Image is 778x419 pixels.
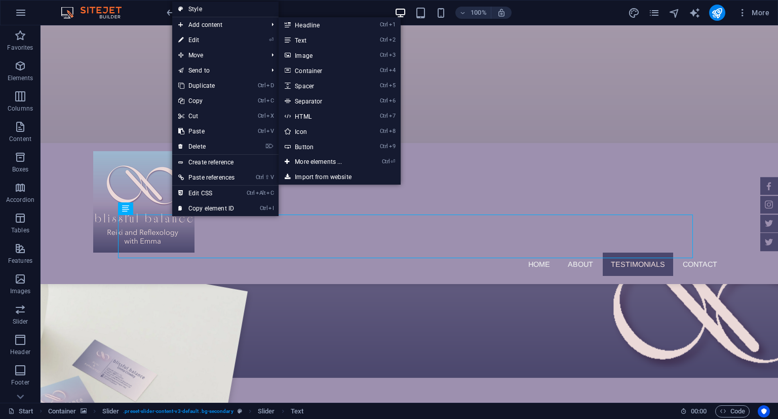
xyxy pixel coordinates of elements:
i: Ctrl [382,158,390,165]
p: Features [8,257,32,265]
p: Boxes [12,165,29,173]
a: Ctrl3Image [279,48,362,63]
a: ⏎Edit [172,32,241,48]
span: Click to select. Double-click to edit [102,405,120,417]
p: Header [10,348,30,356]
p: Images [10,287,31,295]
i: ⇧ [265,174,269,181]
h6: 100% [471,7,487,19]
i: Alt [256,190,266,196]
i: 9 [389,143,396,150]
span: . preset-slider-content-v3-default .bg-secondary [123,405,233,417]
span: 00 00 [691,405,707,417]
a: Ctrl7HTML [279,109,362,124]
i: C [266,97,274,104]
i: 2 [389,37,396,43]
i: Ctrl [258,82,266,89]
i: 4 [389,67,396,74]
i: Ctrl [258,128,266,134]
a: CtrlDDuplicate [172,78,241,93]
button: 100% [455,7,491,19]
i: Ctrl [380,143,388,150]
i: ⌦ [265,143,274,150]
a: Ctrl5Spacer [279,78,362,93]
i: D [266,82,274,89]
i: 6 [389,97,396,104]
span: More [737,8,769,18]
a: CtrlVPaste [172,124,241,139]
button: More [733,5,773,21]
i: On resize automatically adjust zoom level to fit chosen device. [497,8,506,17]
p: Content [9,135,31,143]
a: ⌦Delete [172,139,241,154]
button: pages [648,7,660,19]
i: Publish [711,7,723,19]
a: CtrlCCopy [172,93,241,109]
i: I [268,205,274,212]
a: Ctrl6Separator [279,93,362,109]
button: text_generator [689,7,701,19]
i: 8 [389,128,396,134]
h6: Session time [680,405,707,417]
i: AI Writer [689,7,701,19]
span: Click to select. Double-click to edit [48,405,76,417]
a: Ctrl8Icon [279,124,362,139]
i: C [266,190,274,196]
i: Ctrl [380,113,388,119]
span: Add content [172,17,263,32]
i: This element contains a background [81,408,87,414]
button: Code [715,405,750,417]
a: Ctrl1Headline [279,17,362,32]
p: Slider [13,318,28,326]
a: Import from website [279,169,400,185]
i: Design (Ctrl+Alt+Y) [628,7,640,19]
i: This element is a customizable preset [238,408,242,414]
nav: breadcrumb [48,405,303,417]
a: CtrlICopy element ID [172,201,241,216]
button: undo [165,7,177,19]
i: V [270,174,274,181]
button: navigator [669,7,681,19]
button: publish [709,5,725,21]
p: Footer [11,378,29,387]
a: Create reference [172,155,279,170]
p: Accordion [6,196,34,204]
i: Ctrl [380,128,388,134]
i: Ctrl [380,52,388,58]
a: CtrlAltCEdit CSS [172,186,241,201]
a: Click to cancel selection. Double-click to open Pages [8,405,33,417]
button: Usercentrics [758,405,770,417]
i: Ctrl [380,21,388,28]
i: Ctrl [256,174,264,181]
i: V [266,128,274,134]
a: Ctrl2Text [279,32,362,48]
a: Ctrl⏎More elements ... [279,154,362,169]
i: Navigator [669,7,680,19]
a: CtrlXCut [172,109,241,124]
i: Pages (Ctrl+Alt+S) [648,7,660,19]
i: Ctrl [380,97,388,104]
i: Ctrl [380,67,388,74]
i: 1 [389,21,396,28]
i: 3 [389,52,396,58]
span: Code [720,405,745,417]
i: Ctrl [258,97,266,104]
span: Move [172,48,263,63]
i: 7 [389,113,396,119]
a: Ctrl⇧VPaste references [172,170,241,185]
p: Columns [8,104,33,113]
a: Ctrl9Button [279,139,362,154]
i: Ctrl [258,113,266,119]
i: Ctrl [380,82,388,89]
i: ⏎ [391,158,395,165]
a: Send to [172,63,263,78]
span: Click to select. Double-click to edit [258,405,275,417]
a: Style [172,2,279,17]
i: X [266,113,274,119]
i: Undo: Change background (Ctrl+Z) [165,7,177,19]
p: Elements [8,74,33,82]
span: Click to select. Double-click to edit [291,405,303,417]
span: : [698,407,699,415]
p: Favorites [7,44,33,52]
img: Editor Logo [58,7,134,19]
